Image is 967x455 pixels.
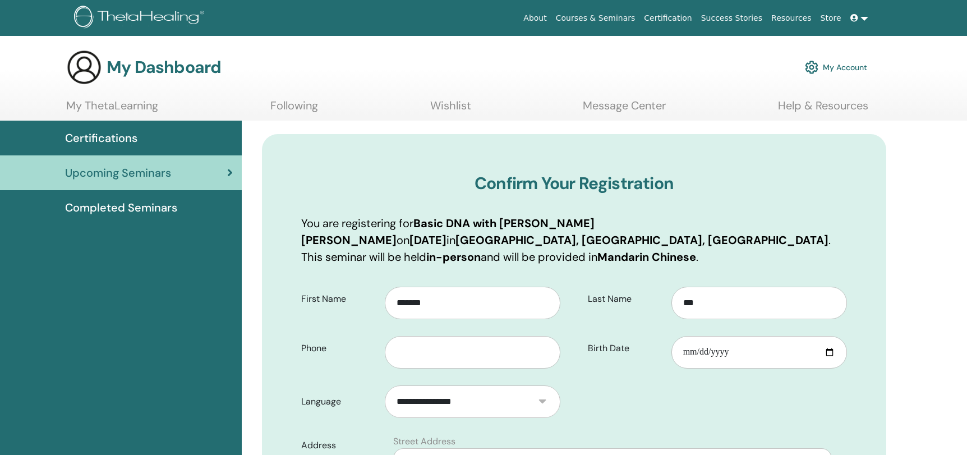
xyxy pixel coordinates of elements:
b: [DATE] [409,233,446,247]
label: Birth Date [579,338,671,359]
img: generic-user-icon.jpg [66,49,102,85]
a: My ThetaLearning [66,99,158,121]
a: Wishlist [430,99,471,121]
a: Courses & Seminars [551,8,640,29]
label: Phone [293,338,385,359]
a: Help & Resources [778,99,868,121]
iframe: Intercom live chat [929,417,956,444]
label: Last Name [579,288,671,310]
a: Resources [767,8,816,29]
h3: My Dashboard [107,57,221,77]
img: logo.png [74,6,208,31]
a: About [519,8,551,29]
a: Following [270,99,318,121]
a: Certification [639,8,696,29]
p: You are registering for on in . This seminar will be held and will be provided in . [301,215,847,265]
b: in-person [426,250,481,264]
a: My Account [805,55,867,80]
span: Upcoming Seminars [65,164,171,181]
b: Mandarin Chinese [597,250,696,264]
img: cog.svg [805,58,818,77]
b: Basic DNA with [PERSON_NAME] [PERSON_NAME] [301,216,595,247]
a: Message Center [583,99,666,121]
h3: Confirm Your Registration [301,173,847,194]
b: [GEOGRAPHIC_DATA], [GEOGRAPHIC_DATA], [GEOGRAPHIC_DATA] [455,233,828,247]
label: First Name [293,288,385,310]
label: Language [293,391,385,412]
span: Certifications [65,130,137,146]
span: Completed Seminars [65,199,177,216]
label: Street Address [393,435,455,448]
a: Success Stories [697,8,767,29]
a: Store [816,8,846,29]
